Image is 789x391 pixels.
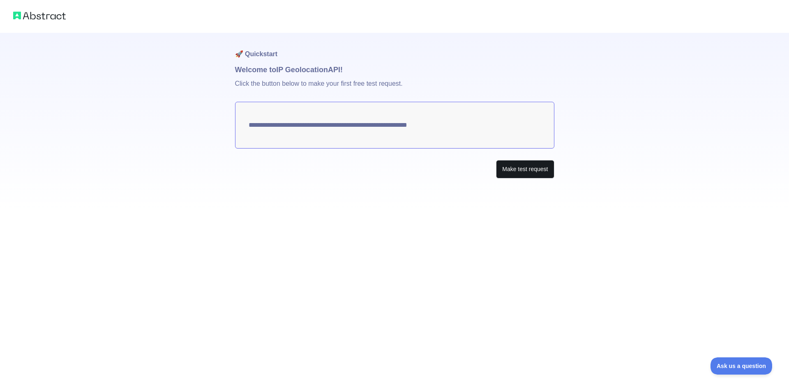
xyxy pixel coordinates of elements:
[496,160,554,178] button: Make test request
[235,33,554,64] h1: 🚀 Quickstart
[13,10,66,21] img: Abstract logo
[235,64,554,75] h1: Welcome to IP Geolocation API!
[711,357,773,375] iframe: Toggle Customer Support
[235,75,554,102] p: Click the button below to make your first free test request.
